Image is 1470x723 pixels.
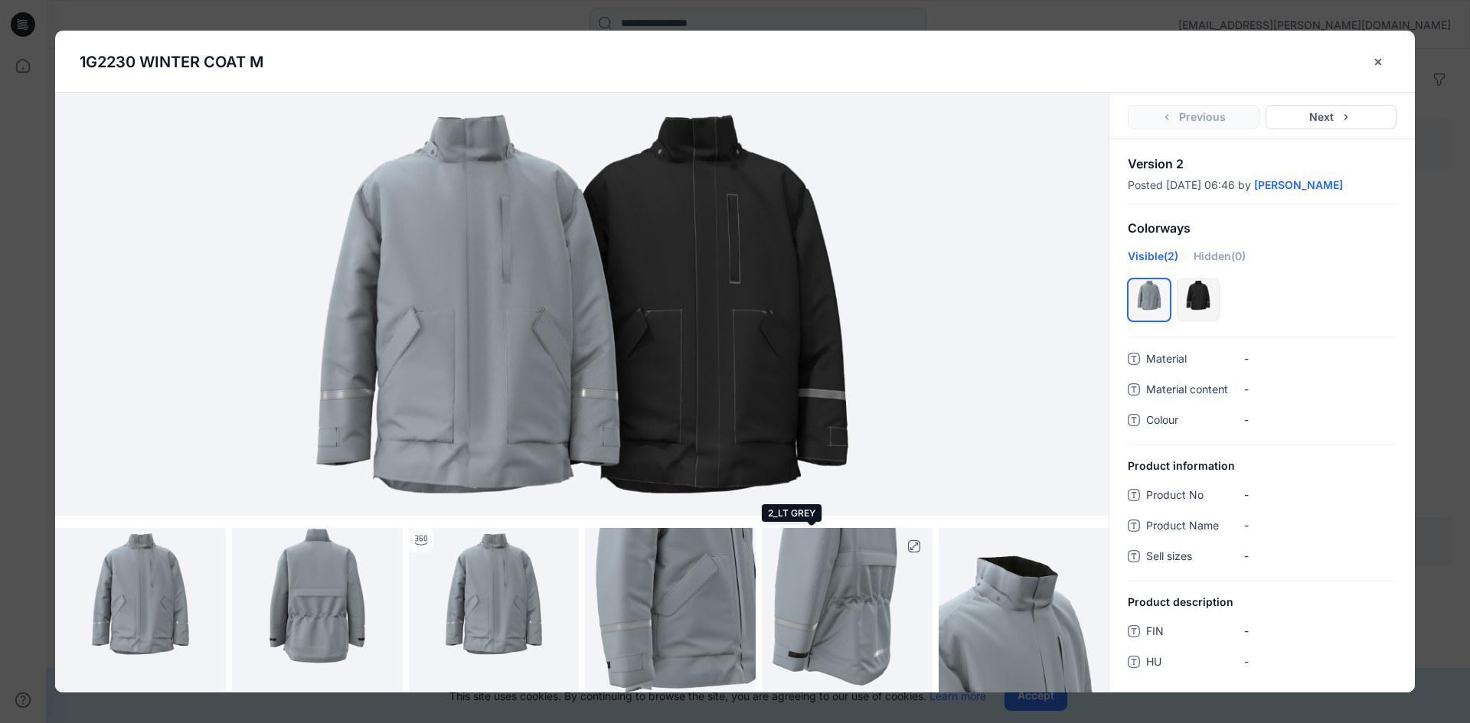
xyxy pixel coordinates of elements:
[1128,278,1171,321] div: LT GREY
[80,50,263,73] p: 1G2230 WINTER COAT M
[1128,458,1235,474] span: Product information
[232,528,403,699] img: Alvar Top Extra Long Back RayTrace
[1244,623,1396,639] span: -
[1128,248,1178,275] div: Visible (2)
[1146,486,1238,507] span: Product No
[902,534,926,559] button: full screen
[1367,50,1390,74] button: close-btn
[1146,622,1238,643] span: FIN
[1128,179,1396,191] div: Posted [DATE] 06:46 by
[1244,412,1396,428] span: -
[1128,158,1396,170] p: Version 2
[230,93,936,516] img: 1G2230_3D PD_proto1_Designer comments updated
[1244,517,1396,533] span: -
[409,528,580,699] img: Alvar Top Extra Long Turntable RayTrace
[55,528,226,699] img: Alvar Top Extra Long Front RayTrace
[1146,653,1238,674] span: HU
[1146,516,1238,538] span: Product Name
[1128,594,1233,610] span: Product description
[1146,350,1238,371] span: Material
[1244,548,1396,564] span: -
[1254,179,1343,191] a: [PERSON_NAME]
[1194,248,1246,275] div: Hidden (0)
[1146,411,1238,432] span: Colour
[1146,547,1238,568] span: Sell sizes
[1109,209,1415,248] div: Colorways
[1244,487,1396,503] span: -
[1177,278,1220,321] div: BLACK
[1244,653,1396,669] span: -
[1244,381,1396,397] span: -
[762,528,933,699] img: 2_LT GREY
[1146,380,1238,402] span: Material content
[585,528,756,699] img: 1_LT GREY
[1266,105,1397,129] button: Next
[939,528,1109,699] img: 3_LT GREY
[1244,350,1396,366] span: -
